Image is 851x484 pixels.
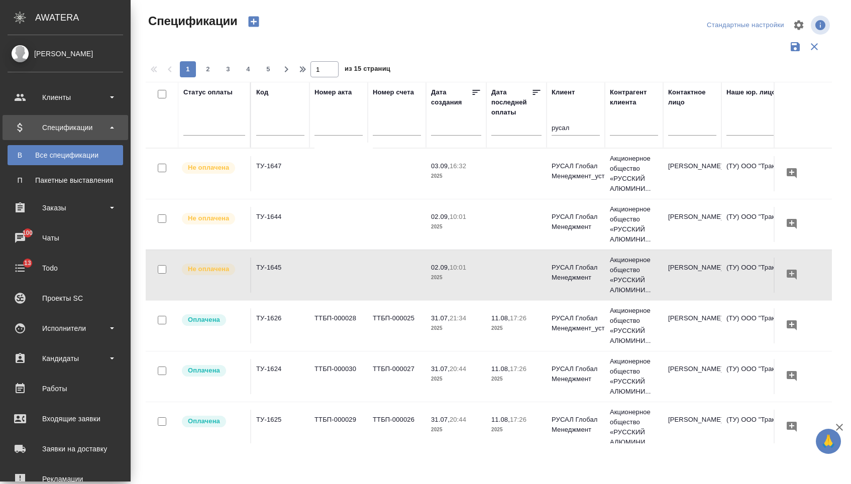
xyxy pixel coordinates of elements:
div: Контактное лицо [668,87,716,107]
p: Акционерное общество «РУССКИЙ АЛЮМИНИ... [610,204,658,245]
div: Код [256,87,268,97]
div: Контрагент клиента [610,87,658,107]
p: 10:01 [450,264,466,271]
p: Оплачена [188,416,220,426]
td: (ТУ) ООО "Трактат" [721,410,842,445]
button: 2 [200,61,216,77]
button: 5 [260,61,276,77]
a: ВВсе спецификации [8,145,123,165]
span: Спецификации [146,13,238,29]
button: 4 [240,61,256,77]
button: Сохранить фильтры [786,37,805,56]
td: (ТУ) ООО "Трактат" [721,308,842,343]
td: [PERSON_NAME] [663,308,721,343]
div: Входящие заявки [8,411,123,426]
p: 20:44 [450,365,466,373]
div: Исполнители [8,321,123,336]
a: Проекты SC [3,286,128,311]
p: 2025 [431,374,481,384]
div: Номер акта [314,87,352,97]
p: 17:26 [510,314,526,322]
span: 4 [240,64,256,74]
p: РУСАЛ Глобал Менеджмент [552,364,600,384]
td: ТУ-1625 [251,410,309,445]
p: 2025 [431,425,481,435]
div: Пакетные выставления [13,175,118,185]
td: (ТУ) ООО "Трактат" [721,359,842,394]
td: (ТУ) ООО "Трактат" [721,156,842,191]
td: ТТБП-000028 [309,308,368,343]
div: split button [704,18,787,33]
p: Акционерное общество «РУССКИЙ АЛЮМИНИ... [610,255,658,295]
button: Создать [242,13,266,30]
p: 03.09, [431,162,450,170]
td: ТУ-1647 [251,156,309,191]
div: Заказы [8,200,123,215]
div: Клиенты [8,90,123,105]
p: 20:44 [450,416,466,423]
span: 2 [200,64,216,74]
span: из 15 страниц [345,63,390,77]
p: 17:26 [510,416,526,423]
p: 2025 [491,425,542,435]
a: Работы [3,376,128,401]
p: 11.08, [491,416,510,423]
p: Оплачена [188,366,220,376]
div: Чаты [8,230,123,246]
div: Спецификации [8,120,123,135]
div: Наше юр. лицо [726,87,776,97]
p: 2025 [431,222,481,232]
div: Номер счета [373,87,414,97]
a: 13Todo [3,256,128,281]
p: 31.07, [431,365,450,373]
div: Заявки на доставку [8,441,123,456]
p: Акционерное общество «РУССКИЙ АЛЮМИНИ... [610,407,658,447]
p: 16:32 [450,162,466,170]
p: 31.07, [431,416,450,423]
td: ТУ-1645 [251,258,309,293]
p: 02.09, [431,213,450,220]
p: Акционерное общество «РУССКИЙ АЛЮМИНИ... [610,154,658,194]
td: [PERSON_NAME] [663,359,721,394]
div: AWATERA [35,8,131,28]
div: Все спецификации [13,150,118,160]
div: Дата последней оплаты [491,87,531,117]
td: [PERSON_NAME] [663,410,721,445]
p: РУСАЛ Глобал Менеджмент [552,263,600,283]
p: Акционерное общество «РУССКИЙ АЛЮМИНИ... [610,356,658,397]
a: ППакетные выставления [8,170,123,190]
span: 🙏 [820,431,837,452]
div: Работы [8,381,123,396]
button: 3 [220,61,236,77]
p: Не оплачена [188,163,229,173]
td: (ТУ) ООО "Трактат" [721,207,842,242]
p: 11.08, [491,365,510,373]
a: Входящие заявки [3,406,128,431]
p: 17:26 [510,365,526,373]
p: 2025 [431,323,481,333]
span: Посмотреть информацию [811,16,832,35]
p: 11.08, [491,314,510,322]
span: Настроить таблицу [787,13,811,37]
td: ТУ-1626 [251,308,309,343]
p: 2025 [491,323,542,333]
p: Не оплачена [188,213,229,223]
p: Не оплачена [188,264,229,274]
div: Статус оплаты [183,87,233,97]
button: Сбросить фильтры [805,37,824,56]
p: Акционерное общество «РУССКИЙ АЛЮМИНИ... [610,306,658,346]
div: [PERSON_NAME] [8,48,123,59]
button: 🙏 [816,429,841,454]
td: [PERSON_NAME] [663,207,721,242]
p: 2025 [431,273,481,283]
a: Заявки на доставку [3,436,128,461]
div: Дата создания [431,87,471,107]
div: Клиент [552,87,575,97]
td: ТТБП-000027 [368,359,426,394]
span: 3 [220,64,236,74]
td: ТУ-1624 [251,359,309,394]
p: 02.09, [431,264,450,271]
td: [PERSON_NAME] [663,156,721,191]
p: РУСАЛ Глобал Менеджмент_уст [552,313,600,333]
td: [PERSON_NAME] [663,258,721,293]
